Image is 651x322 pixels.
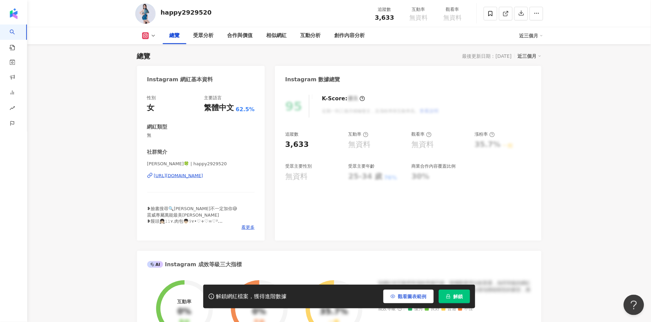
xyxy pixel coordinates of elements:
span: lock [446,294,451,299]
span: 觀看圖表範例 [398,294,427,299]
div: 互動分析 [301,32,321,40]
div: 互動率 [348,131,369,137]
span: rise [10,101,15,117]
span: 良好 [425,307,440,312]
span: 3,633 [375,14,394,21]
span: 無資料 [410,14,428,21]
div: 最後更新日期：[DATE] [462,53,512,59]
div: 觀看率 [412,131,432,137]
span: [PERSON_NAME]🍀 | happy2929520 [147,161,255,167]
div: AI [147,261,164,268]
div: 受眾分析 [193,32,214,40]
div: 近三個月 [519,30,543,41]
div: 無資料 [348,139,371,150]
span: 無 [147,132,255,138]
div: 近三個月 [518,52,542,61]
div: 受眾主要年齡 [348,163,375,169]
div: 該網紅的互動率和漲粉率都不錯，唯獨觀看率比較普通，為同等級的網紅的中低等級，效果不一定會好，但仍然建議可以發包開箱類型的案型，應該會比較有成效！ [378,280,531,300]
div: 漲粉率 [475,131,495,137]
span: 看更多 [241,224,255,231]
button: 觀看圖表範例 [383,290,434,303]
button: 解鎖 [439,290,470,303]
div: Instagram 網紅基本資料 [147,76,213,83]
div: 社群簡介 [147,149,168,156]
div: K-Score : [322,95,365,102]
div: 35.7% [320,307,348,317]
img: logo icon [8,8,19,19]
div: 觀看率 [440,6,466,13]
div: [URL][DOMAIN_NAME] [154,173,203,179]
span: 62.5% [236,106,255,113]
div: 總覽 [137,51,151,61]
a: search [10,24,23,51]
span: 無資料 [444,14,462,21]
div: Instagram 成效等級三大指標 [147,261,242,268]
div: 3,633 [285,139,309,150]
div: 無資料 [285,171,308,182]
span: ❥臉書搜尋🔍[PERSON_NAME]不一定加你😅 震威專屬萬能最美[PERSON_NAME] ❥饅頭👧🏻𝟷𝟷ʏ.肉包👦🏻𝟿ʏ•♡+♡=♡² - 南部舞團✨𝑩𝒐𝑩𝒆𝒆 𝑺𝒕𝒂𝒓𝒔 所屬車隊🚗震威... [147,206,237,267]
div: 繁體中文 [204,103,234,113]
div: 女 [147,103,155,113]
div: Instagram 數據總覽 [285,76,340,83]
div: 互動率 [406,6,432,13]
div: 主要語言 [204,95,222,101]
div: 商業合作內容覆蓋比例 [412,163,456,169]
div: 受眾主要性別 [285,163,312,169]
span: 普通 [442,307,457,312]
img: KOL Avatar [135,3,156,24]
div: 解鎖網紅檔案，獲得進階數據 [216,293,287,300]
span: 不佳 [458,307,473,312]
div: 合作與價值 [227,32,253,40]
div: 無資料 [412,139,434,150]
div: 相似網紅 [267,32,287,40]
div: 網紅類型 [147,123,168,131]
div: happy2929520 [161,8,212,17]
a: [URL][DOMAIN_NAME] [147,173,255,179]
div: 0% [252,307,266,317]
span: 優秀 [408,307,423,312]
div: 追蹤數 [372,6,398,13]
div: 總覽 [170,32,180,40]
div: 性別 [147,95,156,101]
div: 追蹤數 [285,131,298,137]
div: 創作內容分析 [335,32,365,40]
span: 解鎖 [453,294,463,299]
div: 0% [177,307,191,317]
div: 成效等級 ： [378,307,531,312]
